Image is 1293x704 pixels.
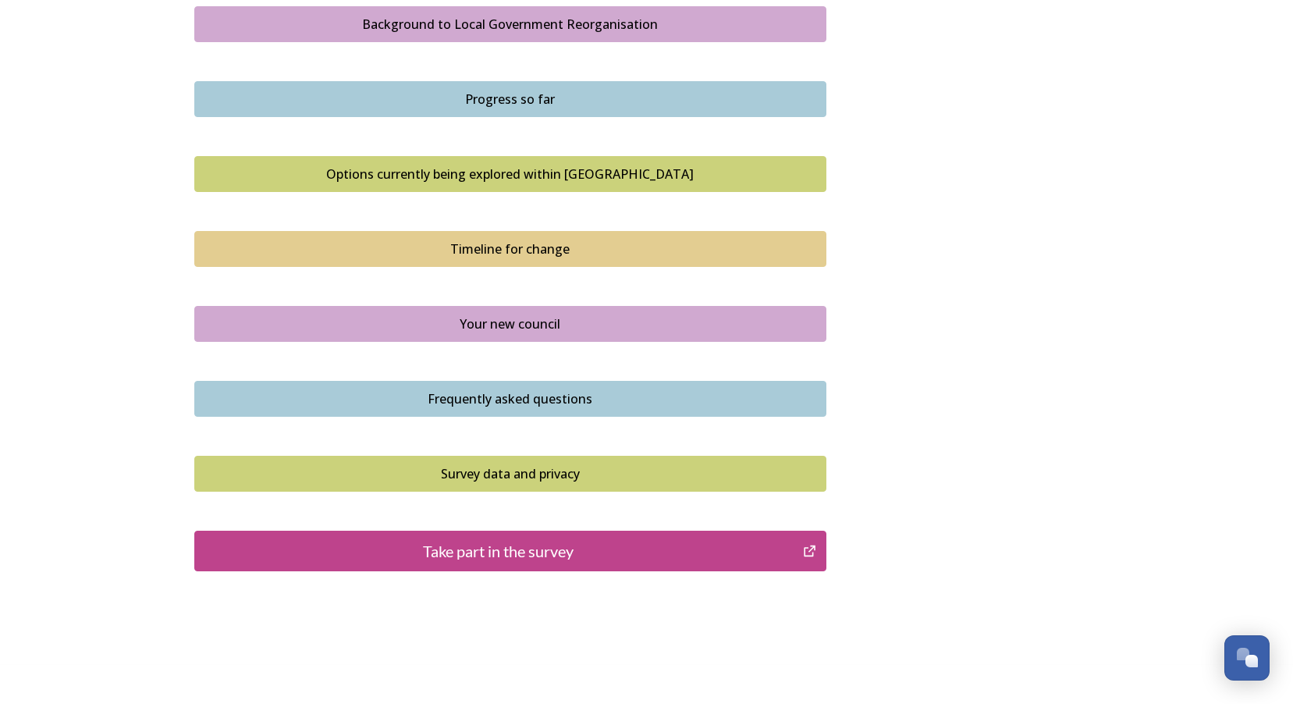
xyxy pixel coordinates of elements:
div: Frequently asked questions [203,389,818,408]
button: Background to Local Government Reorganisation [194,6,826,42]
button: Options currently being explored within West Sussex [194,156,826,192]
button: Progress so far [194,81,826,117]
button: Take part in the survey [194,531,826,571]
div: Survey data and privacy [203,464,818,483]
div: Take part in the survey [203,539,795,563]
button: Survey data and privacy [194,456,826,492]
button: Frequently asked questions [194,381,826,417]
div: Background to Local Government Reorganisation [203,15,818,34]
button: Your new council [194,306,826,342]
div: Progress so far [203,90,818,108]
button: Timeline for change [194,231,826,267]
div: Timeline for change [203,240,818,258]
button: Open Chat [1224,635,1270,681]
div: Options currently being explored within [GEOGRAPHIC_DATA] [203,165,818,183]
div: Your new council [203,315,818,333]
